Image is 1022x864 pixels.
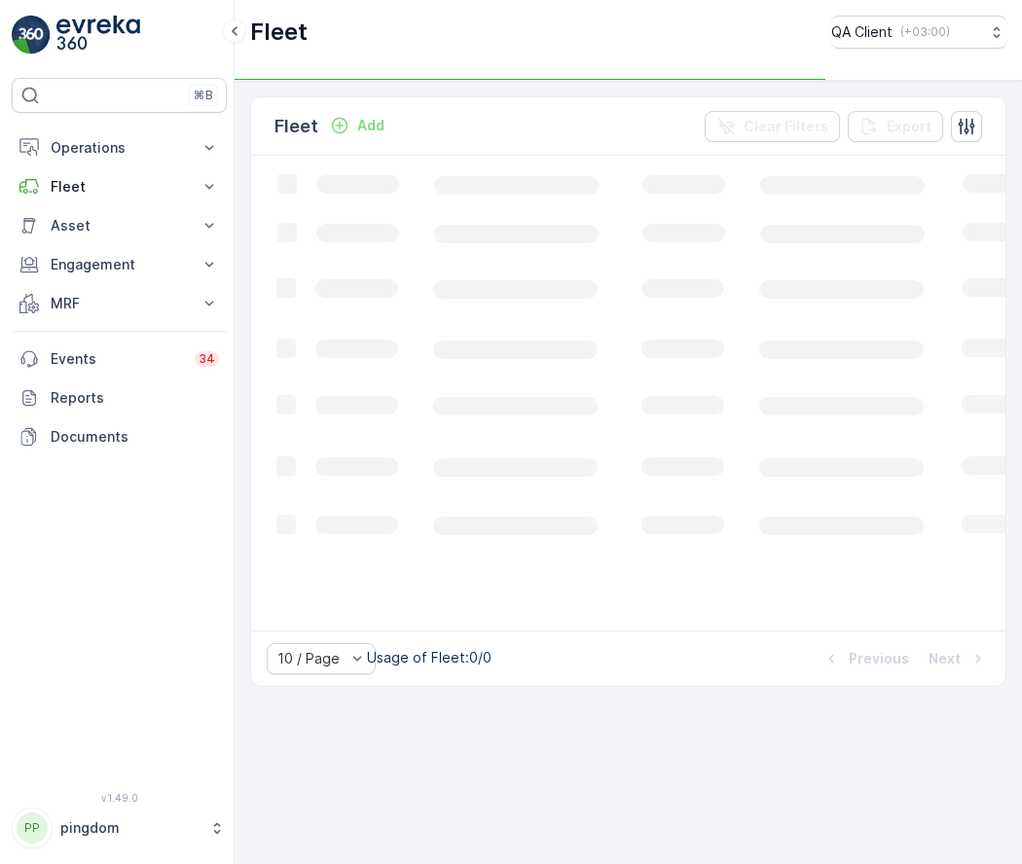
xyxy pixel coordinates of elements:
[929,649,961,668] p: Next
[831,16,1006,49] button: QA Client(+03:00)
[12,128,227,167] button: Operations
[51,255,188,274] p: Engagement
[820,647,911,670] button: Previous
[51,216,188,235] p: Asset
[51,177,188,197] p: Fleet
[51,427,219,447] p: Documents
[274,113,318,140] p: Fleet
[900,24,950,40] p: ( +03:00 )
[322,114,392,137] button: Add
[51,294,188,313] p: MRF
[367,648,492,667] p: Usage of Fleet : 0/0
[17,812,48,844] div: PP
[199,351,215,367] p: 34
[56,16,140,54] img: logo_light-DOdMpM7g.png
[51,138,188,158] p: Operations
[849,649,909,668] p: Previous
[12,284,227,323] button: MRF
[831,22,893,42] p: QA Client
[12,206,227,245] button: Asset
[194,88,213,103] p: ⌘B
[51,349,183,369] p: Events
[887,117,931,136] p: Export
[12,417,227,456] a: Documents
[705,111,840,142] button: Clear Filters
[12,245,227,284] button: Engagement
[12,792,227,804] span: v 1.49.0
[12,16,51,54] img: logo
[12,378,227,417] a: Reports
[60,818,200,838] p: pingdom
[848,111,943,142] button: Export
[12,167,227,206] button: Fleet
[12,808,227,848] button: PPpingdom
[51,388,219,408] p: Reports
[357,116,384,135] p: Add
[250,17,308,48] p: Fleet
[12,340,227,378] a: Events34
[927,647,990,670] button: Next
[744,117,828,136] p: Clear Filters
